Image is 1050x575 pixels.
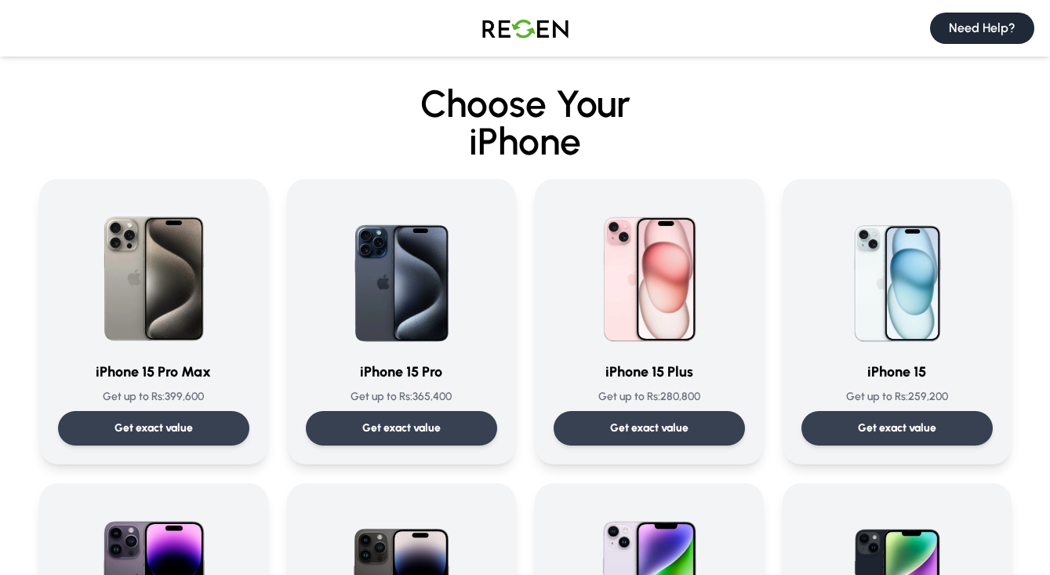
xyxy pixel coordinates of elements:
p: Get exact value [362,420,441,436]
img: Logo [471,6,580,50]
h3: iPhone 15 Plus [554,361,745,383]
h3: iPhone 15 Pro [306,361,497,383]
p: Get up to Rs: 280,800 [554,389,745,405]
p: Get up to Rs: 399,600 [58,389,249,405]
img: iPhone 15 [822,198,972,348]
img: iPhone 15 Pro Max [78,198,229,348]
img: iPhone 15 Pro [326,198,477,348]
span: iPhone [39,122,1012,160]
p: Get exact value [114,420,193,436]
h3: iPhone 15 [801,361,993,383]
span: Choose Your [420,81,630,126]
p: Get up to Rs: 259,200 [801,389,993,405]
p: Get exact value [610,420,688,436]
button: Need Help? [930,13,1034,44]
img: iPhone 15 Plus [574,198,725,348]
p: Get up to Rs: 365,400 [306,389,497,405]
p: Get exact value [858,420,936,436]
h3: iPhone 15 Pro Max [58,361,249,383]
